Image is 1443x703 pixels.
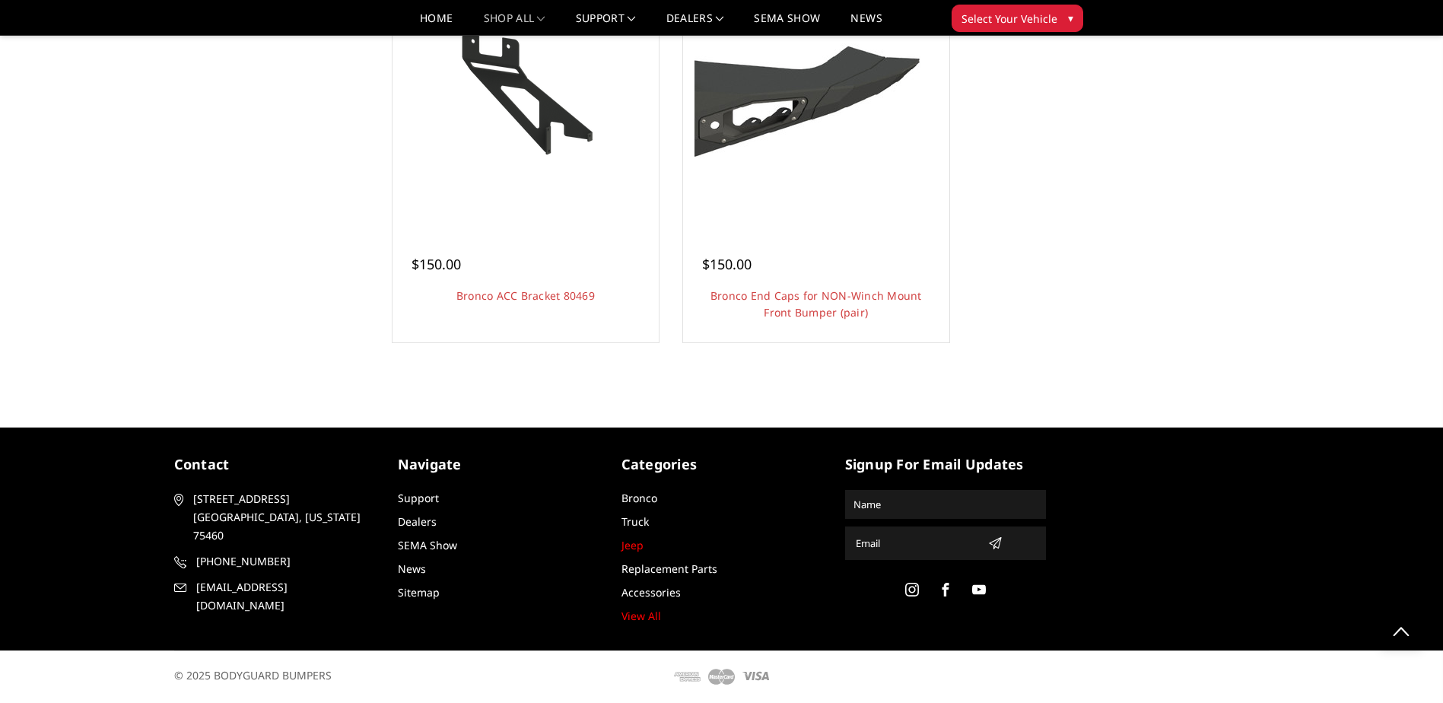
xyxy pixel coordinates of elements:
img: Bolt-on End Cap to match Bronco Fenders [694,25,938,162]
span: [STREET_ADDRESS] [GEOGRAPHIC_DATA], [US_STATE] 75460 [193,490,370,545]
a: SEMA Show [754,13,820,35]
span: $150.00 [412,255,461,273]
button: Select Your Vehicle [952,5,1083,32]
a: Bronco [621,491,657,505]
span: $150.00 [702,255,752,273]
a: Bronco ACC Bracket 80469 [456,288,595,303]
a: View All [621,609,661,623]
a: Support [576,13,636,35]
a: Support [398,491,439,505]
img: Bronco ACC Bracket 80469 [404,25,647,162]
span: [PHONE_NUMBER] [196,552,373,571]
a: SEMA Show [398,538,457,552]
a: Dealers [398,514,437,529]
a: [PHONE_NUMBER] [174,552,375,571]
span: Select Your Vehicle [961,11,1057,27]
h5: contact [174,454,375,475]
a: Home [420,13,453,35]
a: Bronco End Caps for NON-Winch Mount Front Bumper (pair) [710,288,922,320]
iframe: Chat Widget [1367,630,1443,703]
a: News [850,13,882,35]
a: Replacement Parts [621,561,717,576]
input: Name [847,492,1044,517]
a: shop all [484,13,545,35]
input: Email [850,531,982,555]
span: ▾ [1068,10,1073,26]
span: [EMAIL_ADDRESS][DOMAIN_NAME] [196,578,373,615]
a: Jeep [621,538,644,552]
h5: signup for email updates [845,454,1046,475]
a: Sitemap [398,585,440,600]
a: Truck [621,514,649,529]
h5: Categories [621,454,822,475]
a: Accessories [621,585,681,600]
a: Dealers [666,13,724,35]
h5: Navigate [398,454,599,475]
a: [EMAIL_ADDRESS][DOMAIN_NAME] [174,578,375,615]
a: Click to Top [1382,612,1420,650]
span: © 2025 BODYGUARD BUMPERS [174,668,332,682]
a: News [398,561,426,576]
